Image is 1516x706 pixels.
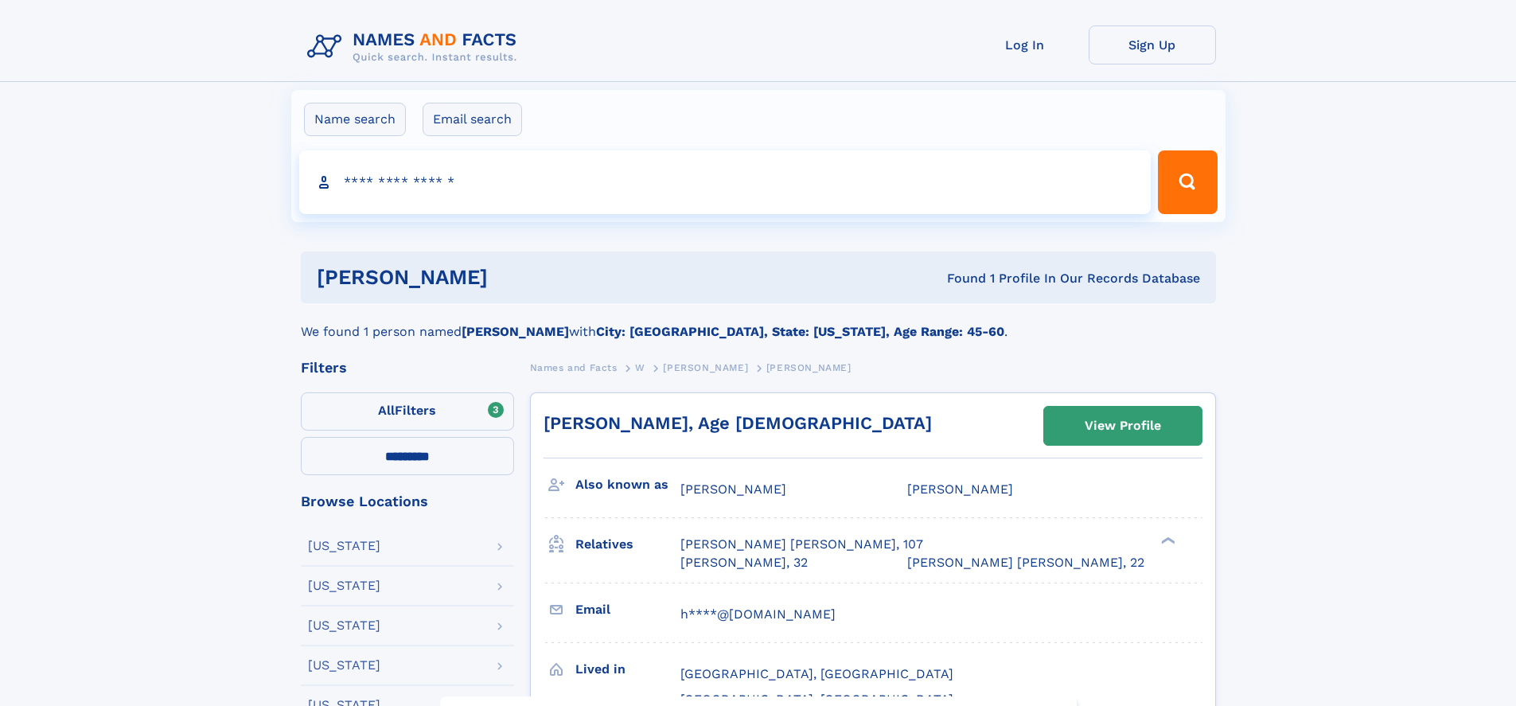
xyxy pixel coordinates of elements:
[575,471,680,498] h3: Also known as
[907,482,1013,497] span: [PERSON_NAME]
[423,103,522,136] label: Email search
[717,270,1200,287] div: Found 1 Profile In Our Records Database
[680,536,923,553] a: [PERSON_NAME] [PERSON_NAME], 107
[304,103,406,136] label: Name search
[907,554,1144,571] a: [PERSON_NAME] [PERSON_NAME], 22
[378,403,395,418] span: All
[766,362,852,373] span: [PERSON_NAME]
[680,482,786,497] span: [PERSON_NAME]
[596,324,1004,339] b: City: [GEOGRAPHIC_DATA], State: [US_STATE], Age Range: 45-60
[308,540,380,552] div: [US_STATE]
[635,362,645,373] span: W
[1085,408,1161,444] div: View Profile
[575,596,680,623] h3: Email
[663,362,748,373] span: [PERSON_NAME]
[530,357,618,377] a: Names and Facts
[1157,536,1176,546] div: ❯
[308,659,380,672] div: [US_STATE]
[680,554,808,571] a: [PERSON_NAME], 32
[301,392,514,431] label: Filters
[462,324,569,339] b: [PERSON_NAME]
[575,656,680,683] h3: Lived in
[308,579,380,592] div: [US_STATE]
[308,619,380,632] div: [US_STATE]
[301,361,514,375] div: Filters
[961,25,1089,64] a: Log In
[299,150,1152,214] input: search input
[544,413,932,433] a: [PERSON_NAME], Age [DEMOGRAPHIC_DATA]
[301,494,514,509] div: Browse Locations
[663,357,748,377] a: [PERSON_NAME]
[635,357,645,377] a: W
[301,303,1216,341] div: We found 1 person named with .
[1044,407,1202,445] a: View Profile
[1089,25,1216,64] a: Sign Up
[317,267,718,287] h1: [PERSON_NAME]
[301,25,530,68] img: Logo Names and Facts
[1158,150,1217,214] button: Search Button
[680,666,953,681] span: [GEOGRAPHIC_DATA], [GEOGRAPHIC_DATA]
[575,531,680,558] h3: Relatives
